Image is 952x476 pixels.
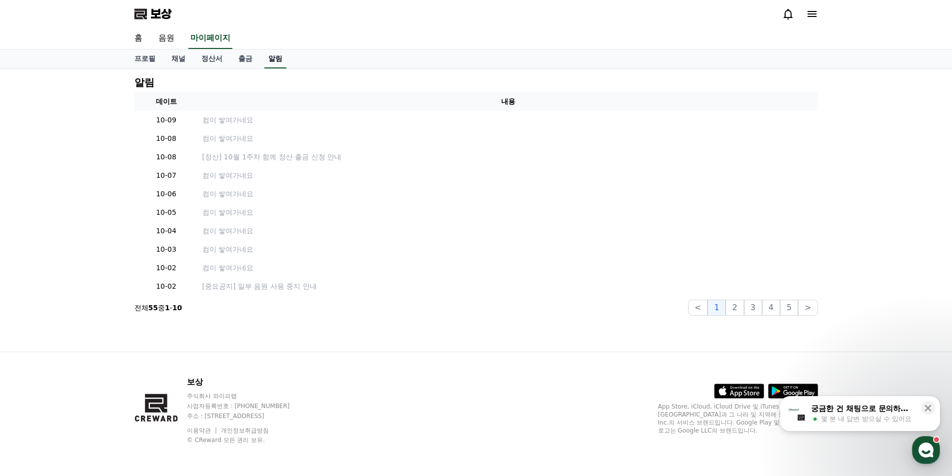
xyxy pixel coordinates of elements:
[187,427,218,434] a: 이용약관
[150,7,171,21] font: 보상
[156,227,176,235] font: 10-04
[66,317,129,342] a: 대화
[798,300,818,316] button: >
[126,28,150,49] a: 홈
[134,33,142,42] font: 홈
[202,171,253,179] font: 컴이 쌓여가네요
[187,413,264,420] font: 주소 : [STREET_ADDRESS]
[156,97,177,105] font: 데이트
[732,303,737,312] font: 2
[156,116,176,124] font: 10-09
[762,300,780,316] button: 4
[154,332,166,340] span: 설정
[134,54,155,62] font: 프로필
[156,208,176,216] font: 10-05
[172,304,182,312] font: 10
[91,332,103,340] span: 대화
[187,427,211,434] font: 이용약관
[264,49,286,68] a: 알림
[751,303,756,312] font: 3
[202,207,814,218] a: 컴이 쌓여가네요
[202,208,253,216] font: 컴이 쌓여가네요
[156,282,176,290] font: 10-02
[202,116,253,124] font: 컴이 쌓여가네요
[202,133,814,144] a: 컴이 쌓여가네요
[221,427,269,434] a: 개인정보취급방침
[163,49,193,68] a: 채널
[187,377,203,387] font: 보상
[230,49,260,68] a: 출금
[134,76,154,88] font: 알림
[202,227,253,235] font: 컴이 쌓여가네요
[202,226,814,236] a: 컴이 쌓여가네요
[238,54,252,62] font: 출금
[171,54,185,62] font: 채널
[150,28,182,49] a: 음원
[156,171,176,179] font: 10-07
[187,393,237,400] font: 주식회사 와이피랩
[202,245,253,253] font: 컴이 쌓여가네요
[187,403,290,410] font: 사업자등록번호 : [PHONE_NUMBER]
[708,300,726,316] button: 1
[501,97,515,105] font: 내용
[158,304,165,312] font: 중
[744,300,762,316] button: 3
[3,317,66,342] a: 홈
[268,54,282,62] font: 알림
[170,304,172,312] font: -
[156,153,176,161] font: 10-08
[805,303,811,312] font: >
[202,170,814,181] a: 컴이 쌓여가네요
[190,33,230,42] font: 마이페이지
[156,190,176,198] font: 10-06
[726,300,744,316] button: 2
[202,189,814,199] a: 컴이 쌓여가네요
[202,264,253,272] font: 컴이 쌓여가네요
[202,152,814,162] a: [정산] 10월 1주차 함께 정산 출금 신청 안내
[188,28,232,49] a: 마이페이지
[202,153,342,161] font: [정산] 10월 1주차 함께 정산 출금 신청 안내
[695,303,701,312] font: <
[134,304,148,312] font: 전체
[202,115,814,125] a: 컴이 쌓여가네요
[148,304,158,312] font: 55
[787,303,792,312] font: 5
[202,281,814,292] a: [중요공지] 일부 음원 사용 중지 안내
[202,244,814,255] a: 컴이 쌓여가네요
[187,437,265,444] font: © CReward 모든 권리 보유.
[201,54,222,62] font: 정산서
[165,304,170,312] font: 1
[714,303,719,312] font: 1
[129,317,192,342] a: 설정
[158,33,174,42] font: 음원
[202,263,814,273] a: 컴이 쌓여가네요
[202,190,253,198] font: 컴이 쌓여가네요
[202,134,253,142] font: 컴이 쌓여가네요
[658,403,818,434] font: App Store, iCloud, iCloud Drive 및 iTunes Store는 [GEOGRAPHIC_DATA]과 그 나라 및 지역에 등록된 Apple Inc.의 서비스...
[156,245,176,253] font: 10-03
[780,300,798,316] button: 5
[126,49,163,68] a: 프로필
[156,264,176,272] font: 10-02
[156,134,176,142] font: 10-08
[31,332,37,340] span: 홈
[193,49,230,68] a: 정산서
[769,303,774,312] font: 4
[134,6,171,22] a: 보상
[688,300,708,316] button: <
[202,282,317,290] font: [중요공지] 일부 음원 사용 중지 안내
